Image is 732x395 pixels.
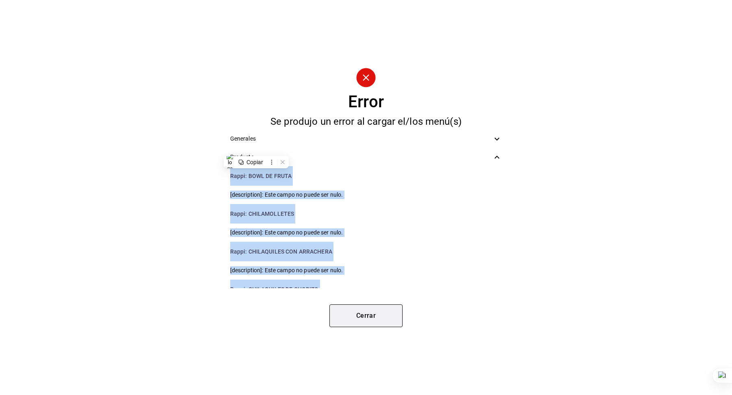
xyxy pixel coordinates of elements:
li: CHILAQUILES CON ARRACHERA [224,242,509,261]
li: CHILAMOLLETES [224,204,509,224]
div: Error [348,94,384,110]
button: Cerrar [329,304,403,327]
span: Generales [230,135,492,143]
div: Se produjo un error al cargar el/los menú(s) [224,117,509,126]
div: Generales [224,130,509,148]
span: Rappi : [230,286,247,293]
span: Rappi : [230,248,247,255]
span: [description]: Este campo no puede ser nulo. [230,191,502,199]
span: Rappi : [230,211,247,217]
span: Rappi : [230,173,247,179]
span: [description]: Este campo no puede ser nulo. [230,228,502,237]
li: CHILAQUILES DE CHORIZO [224,280,509,299]
div: Producto [224,148,509,166]
li: BOWL DE FRUTA [224,166,509,186]
span: Producto [230,153,492,161]
span: [description]: Este campo no puede ser nulo. [230,266,502,275]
